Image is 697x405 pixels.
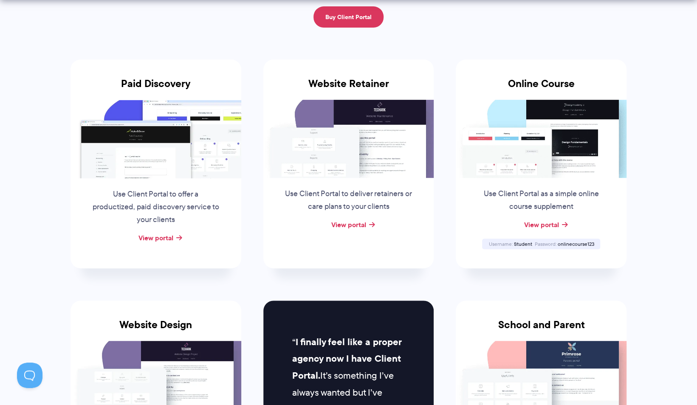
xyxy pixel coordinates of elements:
[477,188,606,213] p: Use Client Portal as a simple online course supplement
[263,78,434,100] h3: Website Retainer
[284,188,413,213] p: Use Client Portal to deliver retainers or care plans to your clients
[456,319,626,341] h3: School and Parent
[534,240,556,247] span: Password
[524,219,559,230] a: View portal
[71,78,241,100] h3: Paid Discovery
[17,363,42,388] iframe: Toggle Customer Support
[456,78,626,100] h3: Online Course
[331,219,366,230] a: View portal
[313,6,384,28] a: Buy Client Portal
[91,188,220,226] p: Use Client Portal to offer a productized, paid discovery service to your clients
[488,240,512,247] span: Username
[557,240,594,247] span: onlinecourse123
[71,319,241,341] h3: Website Design
[292,335,401,383] strong: I finally feel like a proper agency now I have Client Portal.
[514,240,532,247] span: Student
[138,233,173,243] a: View portal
